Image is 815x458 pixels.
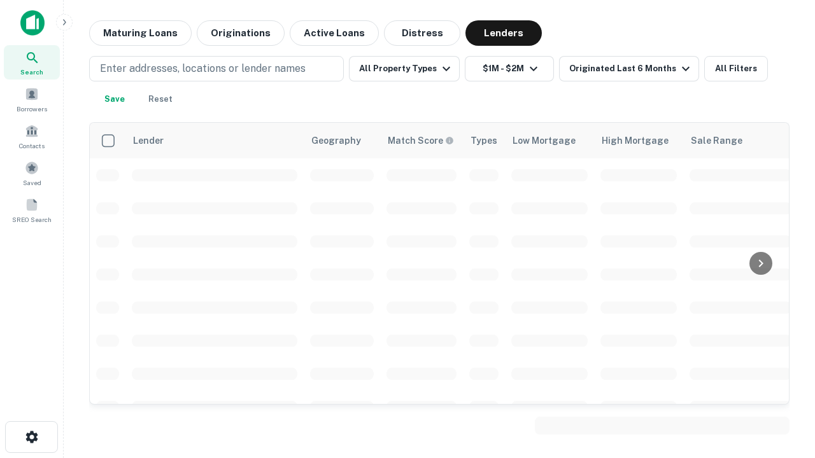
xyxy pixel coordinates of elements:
span: Saved [23,177,41,188]
th: High Mortgage [594,123,683,158]
div: High Mortgage [602,133,669,148]
button: Originated Last 6 Months [559,56,699,81]
span: SREO Search [12,214,52,225]
iframe: Chat Widget [751,316,815,377]
th: Sale Range [683,123,798,158]
div: Low Mortgage [513,133,576,148]
a: SREO Search [4,193,60,227]
button: Save your search to get updates of matches that match your search criteria. [94,87,135,112]
div: Capitalize uses an advanced AI algorithm to match your search with the best lender. The match sco... [388,134,454,148]
span: Contacts [19,141,45,151]
button: Distress [384,20,460,46]
button: Lenders [465,20,542,46]
th: Types [463,123,505,158]
button: All Property Types [349,56,460,81]
span: Search [20,67,43,77]
button: Originations [197,20,285,46]
a: Borrowers [4,82,60,116]
th: Lender [125,123,304,158]
button: Maturing Loans [89,20,192,46]
img: capitalize-icon.png [20,10,45,36]
a: Contacts [4,119,60,153]
th: Low Mortgage [505,123,594,158]
button: Reset [140,87,181,112]
th: Geography [304,123,380,158]
button: All Filters [704,56,768,81]
div: Sale Range [691,133,742,148]
button: $1M - $2M [465,56,554,81]
div: Geography [311,133,361,148]
th: Capitalize uses an advanced AI algorithm to match your search with the best lender. The match sco... [380,123,463,158]
div: Lender [133,133,164,148]
div: Originated Last 6 Months [569,61,693,76]
h6: Match Score [388,134,451,148]
p: Enter addresses, locations or lender names [100,61,306,76]
a: Saved [4,156,60,190]
span: Borrowers [17,104,47,114]
a: Search [4,45,60,80]
button: Enter addresses, locations or lender names [89,56,344,81]
div: Types [471,133,497,148]
button: Active Loans [290,20,379,46]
